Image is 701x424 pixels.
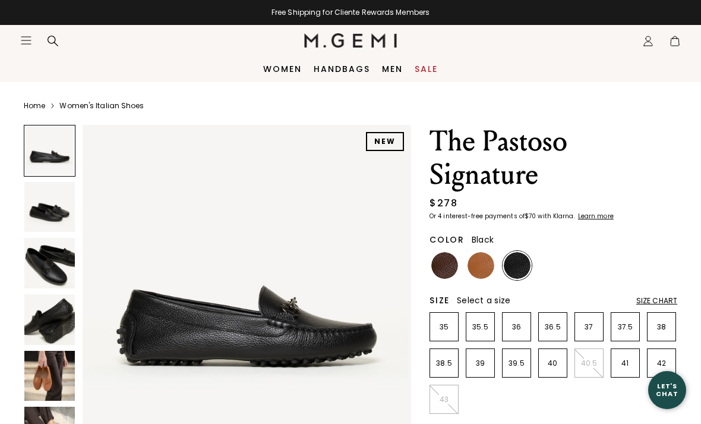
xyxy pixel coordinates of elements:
p: 37 [575,322,603,332]
p: 38.5 [430,359,458,368]
span: Select a size [457,294,510,306]
div: Let's Chat [648,382,686,397]
p: 41 [611,359,639,368]
p: 43 [430,395,458,404]
klarna-placement-style-body: Or 4 interest-free payments of [430,212,525,221]
klarna-placement-style-body: with Klarna [538,212,576,221]
a: Men [382,64,403,74]
div: $278 [430,196,457,211]
img: Tan [468,252,494,279]
klarna-placement-style-amount: $70 [525,212,536,221]
img: Chocolate [431,252,458,279]
p: 42 [648,359,675,368]
button: Open site menu [20,34,32,46]
p: 40 [539,359,567,368]
a: Women's Italian Shoes [59,101,144,111]
klarna-placement-style-cta: Learn more [578,212,614,221]
img: The Pastoso Signature [24,182,75,233]
p: 39 [466,359,494,368]
a: Handbags [314,64,370,74]
a: Women [263,64,302,74]
p: 35.5 [466,322,494,332]
a: Learn more [577,213,614,220]
p: 35 [430,322,458,332]
img: The Pastoso Signature [24,238,75,288]
a: Home [24,101,45,111]
h2: Size [430,296,450,305]
img: The Pastoso Signature [24,294,75,345]
p: 36 [503,322,531,332]
img: The Pastoso Signature [24,351,75,401]
div: NEW [366,132,404,151]
a: Sale [415,64,438,74]
h2: Color [430,235,465,244]
p: 40.5 [575,359,603,368]
div: Size Chart [636,296,677,306]
p: 39.5 [503,359,531,368]
img: M.Gemi [304,33,397,48]
h1: The Pastoso Signature [430,125,677,191]
p: 38 [648,322,675,332]
span: Black [472,234,494,246]
p: 37.5 [611,322,639,332]
p: 36.5 [539,322,567,332]
img: Black [504,252,531,279]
